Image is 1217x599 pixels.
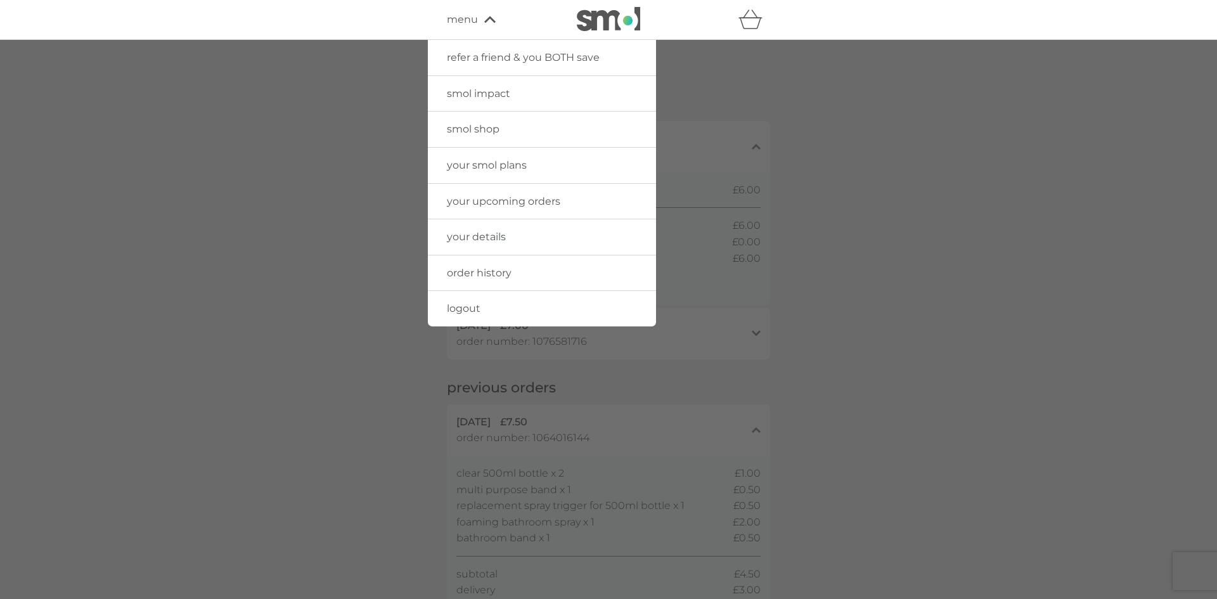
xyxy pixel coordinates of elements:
[577,7,640,31] img: smol
[447,267,512,279] span: order history
[447,51,600,63] span: refer a friend & you BOTH save
[428,76,656,112] a: smol impact
[428,148,656,183] a: your smol plans
[447,123,499,135] span: smol shop
[447,195,560,207] span: your upcoming orders
[428,184,656,219] a: your upcoming orders
[428,255,656,291] a: order history
[447,302,480,314] span: logout
[447,87,510,100] span: smol impact
[428,291,656,326] a: logout
[447,11,478,28] span: menu
[428,112,656,147] a: smol shop
[428,219,656,255] a: your details
[447,159,527,171] span: your smol plans
[447,231,506,243] span: your details
[428,40,656,75] a: refer a friend & you BOTH save
[738,7,770,32] div: basket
